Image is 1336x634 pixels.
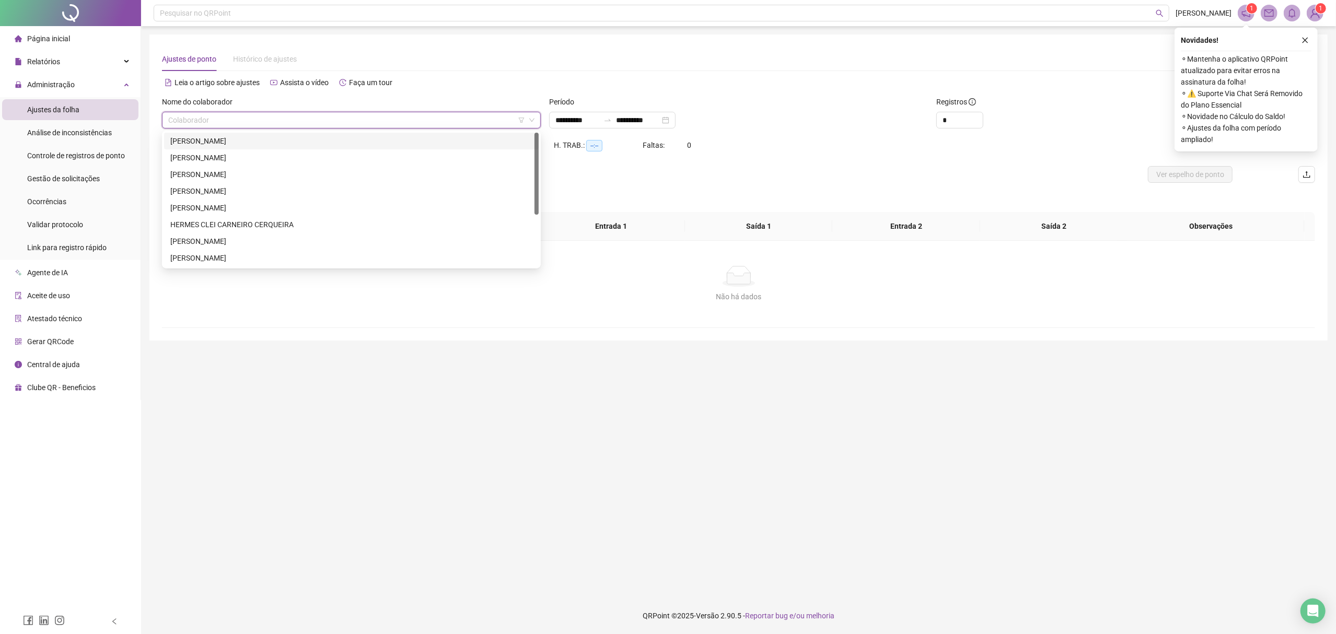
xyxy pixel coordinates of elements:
div: LUCAS SILVA DE SOUZA DOS SANTOS [164,250,539,266]
div: DIEGO DAMASCENO DOS SANTOS [164,149,539,166]
div: JAFARSON REZENDE RODRIGUES [164,233,539,250]
div: HERMES CLEI CARNEIRO CERQUEIRA [164,216,539,233]
span: Aceite de uso [27,291,70,300]
span: Leia o artigo sobre ajustes [175,78,260,87]
span: Controle de registros de ponto [27,151,125,160]
span: Agente de IA [27,268,68,277]
span: history [339,79,346,86]
span: linkedin [39,615,49,626]
th: Observações [1117,212,1305,241]
span: bell [1287,8,1297,18]
footer: QRPoint © 2025 - 2.90.5 - [141,597,1336,634]
span: Link para registro rápido [27,243,107,252]
sup: 1 [1247,3,1257,14]
span: to [603,116,612,124]
span: Administração [27,80,75,89]
span: file-text [165,79,172,86]
span: search [1156,9,1164,17]
span: qrcode [15,338,22,345]
span: left [111,618,118,625]
span: ⚬ Mantenha o aplicativo QRPoint atualizado para evitar erros na assinatura da folha! [1181,53,1311,88]
span: down [529,117,535,123]
div: [PERSON_NAME] [170,185,532,197]
div: [PERSON_NAME] [170,202,532,214]
span: close [1302,37,1309,44]
sup: Atualize o seu contato no menu Meus Dados [1316,3,1326,14]
div: [PERSON_NAME] [170,252,532,264]
span: Ajustes de ponto [162,55,216,63]
span: upload [1303,170,1311,179]
span: ⚬ ⚠️ Suporte Via Chat Será Removido do Plano Essencial [1181,88,1311,111]
span: Versão [696,612,719,620]
span: Faça um tour [349,78,392,87]
div: GLEISON ALVES LIMA [164,183,539,199]
span: gift [15,384,22,391]
th: Saída 2 [980,212,1128,241]
span: 1 [1319,5,1323,12]
span: info-circle [969,98,976,105]
span: mail [1264,8,1274,18]
span: 1 [1250,5,1254,12]
span: facebook [23,615,33,626]
span: notification [1241,8,1251,18]
span: Clube QR - Beneficios [27,383,96,392]
span: Central de ajuda [27,360,80,369]
div: ALAN VITOR ALMEIDA BRAZ [164,133,539,149]
label: Período [549,96,581,108]
span: home [15,35,22,42]
label: Nome do colaborador [162,96,239,108]
span: Novidades ! [1181,34,1218,46]
div: EDUARDO PEREIRA RIBEIRO [164,166,539,183]
div: [PERSON_NAME] [170,135,532,147]
th: Saída 1 [685,212,833,241]
span: Reportar bug e/ou melhoria [745,612,834,620]
div: GUSTAVO ALVES COSTA [164,199,539,216]
span: Registros [936,96,976,108]
span: Relatórios [27,57,60,66]
div: Open Intercom Messenger [1300,598,1326,624]
span: Atestado técnico [27,314,82,323]
span: [PERSON_NAME] [1176,7,1232,19]
img: 77047 [1307,5,1323,21]
span: Histórico de ajustes [233,55,297,63]
span: instagram [54,615,65,626]
div: H. TRAB.: [554,139,643,151]
span: ⚬ Novidade no Cálculo do Saldo! [1181,111,1311,122]
div: [PERSON_NAME] [170,152,532,163]
div: Não há dados [175,291,1303,302]
span: swap-right [603,116,612,124]
span: Assista o vídeo [280,78,329,87]
span: Validar protocolo [27,220,83,229]
span: lock [15,81,22,88]
span: Faltas: [643,141,666,149]
span: filter [518,117,525,123]
span: audit [15,292,22,299]
span: youtube [270,79,277,86]
span: Gestão de solicitações [27,174,100,183]
span: Ajustes da folha [27,105,79,114]
span: 0 [687,141,691,149]
th: Entrada 1 [537,212,685,241]
button: Ver espelho de ponto [1148,166,1233,183]
span: solution [15,315,22,322]
span: info-circle [15,361,22,368]
span: Análise de inconsistências [27,128,112,137]
span: Gerar QRCode [27,337,74,346]
span: Observações [1125,220,1296,232]
span: ⚬ Ajustes da folha com período ampliado! [1181,122,1311,145]
span: Ocorrências [27,197,66,206]
span: --:-- [586,140,602,151]
span: file [15,58,22,65]
div: [PERSON_NAME] [170,169,532,180]
span: Página inicial [27,34,70,43]
div: HERMES CLEI CARNEIRO CERQUEIRA [170,219,532,230]
div: [PERSON_NAME] [170,236,532,247]
th: Entrada 2 [832,212,980,241]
